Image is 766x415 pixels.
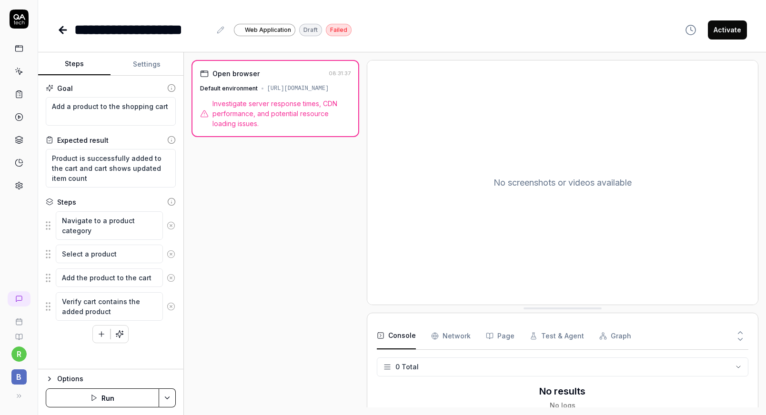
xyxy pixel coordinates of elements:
div: Failed [326,24,352,36]
a: Web Application [234,23,295,36]
div: Draft [299,24,322,36]
div: Suggestions [46,268,176,288]
button: B [4,362,34,386]
h3: No results [539,384,585,398]
time: 08:31:37 [329,70,351,77]
div: Suggestions [46,244,176,264]
div: Goal [57,83,73,93]
button: Remove step [163,268,179,287]
div: [URL][DOMAIN_NAME] [267,84,329,93]
div: Steps [57,197,76,207]
button: Settings [111,53,183,76]
button: View version history [679,20,702,40]
button: Steps [38,53,111,76]
button: Page [486,323,514,349]
div: No screenshots or videos available [367,60,758,305]
div: Expected result [57,135,109,145]
button: Activate [708,20,747,40]
div: No logs [550,400,575,410]
button: Remove step [163,216,179,235]
span: Web Application [245,26,291,34]
div: Open browser [212,69,260,79]
button: Options [46,373,176,385]
button: Remove step [163,245,179,264]
button: r [11,346,27,362]
button: Network [431,323,471,349]
button: Run [46,388,159,407]
span: Investigate server response times, CDN performance, and potential resource loading issues. [212,99,351,128]
a: Book a call with us [4,310,34,326]
button: Console [377,323,416,349]
span: B [11,369,27,385]
a: Documentation [4,326,34,341]
div: Suggestions [46,211,176,240]
button: Test & Agent [530,323,584,349]
div: Suggestions [46,292,176,321]
button: Graph [599,323,631,349]
button: Remove step [163,297,179,316]
div: Default environment [200,84,258,93]
div: Options [57,373,176,385]
a: New conversation [8,291,30,306]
